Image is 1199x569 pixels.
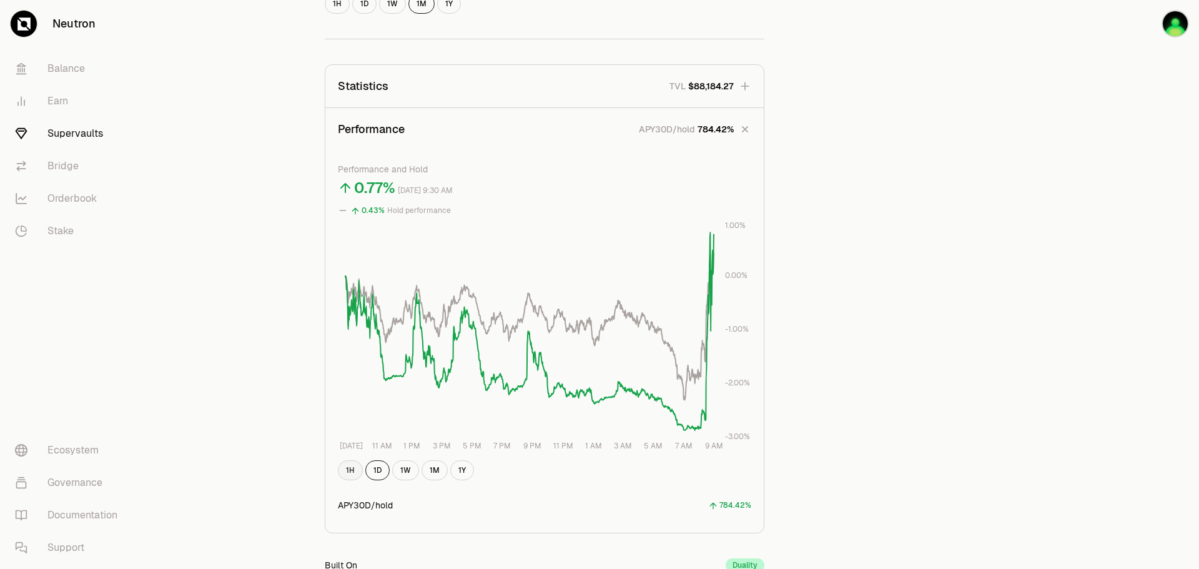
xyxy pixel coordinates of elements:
[493,441,511,451] tspan: 7 PM
[403,441,420,451] tspan: 1 PM
[5,150,135,182] a: Bridge
[5,182,135,215] a: Orderbook
[325,108,764,151] button: PerformanceAPY30D/hold784.42%
[5,532,135,564] a: Support
[325,65,764,107] button: StatisticsTVL$88,184.27
[338,121,405,138] p: Performance
[338,499,393,512] div: APY30D/hold
[5,215,135,247] a: Stake
[362,204,385,218] div: 0.43%
[719,498,751,513] div: 784.42%
[698,123,734,136] span: 784.42%
[1162,10,1189,37] img: flarnrules
[338,163,751,176] p: Performance and Hold
[725,324,749,334] tspan: -1.00%
[585,441,602,451] tspan: 1 AM
[338,77,388,95] p: Statistics
[422,460,448,480] button: 1M
[463,441,481,451] tspan: 5 PM
[644,441,663,451] tspan: 5 AM
[340,441,363,451] tspan: [DATE]
[639,123,695,136] p: APY30D/hold
[387,204,451,218] div: Hold performance
[523,441,541,451] tspan: 9 PM
[614,441,632,451] tspan: 3 AM
[398,184,453,198] div: [DATE] 9:30 AM
[725,220,746,230] tspan: 1.00%
[725,378,750,388] tspan: -2.00%
[354,178,395,198] div: 0.77%
[688,80,734,92] span: $88,184.27
[5,434,135,467] a: Ecosystem
[705,441,723,451] tspan: 9 AM
[338,460,363,480] button: 1H
[725,270,748,280] tspan: 0.00%
[5,52,135,85] a: Balance
[553,441,573,451] tspan: 11 PM
[433,441,451,451] tspan: 3 PM
[5,499,135,532] a: Documentation
[5,117,135,150] a: Supervaults
[725,432,750,442] tspan: -3.00%
[669,80,686,92] p: TVL
[675,441,693,451] tspan: 7 AM
[392,460,419,480] button: 1W
[372,441,392,451] tspan: 11 AM
[5,467,135,499] a: Governance
[365,460,390,480] button: 1D
[325,151,764,533] div: PerformanceAPY30D/hold784.42%
[450,460,474,480] button: 1Y
[5,85,135,117] a: Earn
